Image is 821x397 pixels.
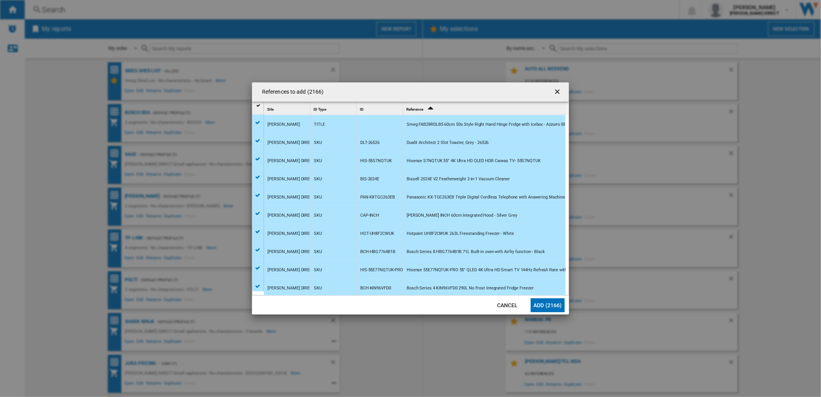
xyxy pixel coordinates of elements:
[314,170,322,188] div: SKU
[406,107,423,111] span: Reference
[314,261,322,279] div: SKU
[358,102,403,114] div: ID Sort None
[267,243,315,261] div: [PERSON_NAME] DIRECT
[405,102,566,114] div: Reference Sort Ascending
[360,243,395,261] div: BCH-HBG7764B1B
[314,116,325,133] div: TITLE
[314,225,322,243] div: SKU
[266,102,310,114] div: Sort None
[407,134,489,152] div: Dualit Architect 2 Slot Toaster, Grey - 26526
[407,225,514,243] div: Hotpoint UH8F2CWUK 263L Freestanding Freezer - White
[554,88,563,97] ng-md-icon: getI18NText('BUTTONS.CLOSE_DIALOG')
[314,152,322,170] div: SKU
[360,107,364,111] span: ID
[407,243,545,261] div: Bosch Series 8 HBG7764B1B 71L Built-in oven with Airfry function - Black
[360,225,394,243] div: HOT-UH8F2CWUK
[407,116,570,133] div: Smeg FAB28RDLB5 60cm 50s Style Right Hand Hinge Fridge with Icebox - Azzurro Blue
[407,188,565,206] div: Panasonic KX-TGC263EB Triple Digital Cordless Telephone with Answering Machine
[267,134,315,152] div: [PERSON_NAME] DIRECT
[407,152,541,170] div: Hisense S7NQTUK 55" 4K Ultra HD QLED HDR Canvas TV- 55S7NQTUK
[360,188,395,206] div: PAN-KXTGC263EB
[312,102,356,114] div: ID Type Sort None
[531,298,565,312] button: Add (2166)
[360,207,379,224] div: CAP-INCH
[266,102,310,114] div: Site Sort None
[267,225,315,243] div: [PERSON_NAME] DIRECT
[314,279,322,297] div: SKU
[267,116,300,133] div: [PERSON_NAME]
[267,279,315,297] div: [PERSON_NAME] DIRECT
[360,279,391,297] div: BCH-KIN96VFD0
[358,102,403,114] div: Sort None
[407,261,580,279] div: Hisense 55E77NQTUK-PRO 55" QLED 4K Ultra HD Smart TV 144Hz Refresh Rate with Freely
[267,107,274,111] span: Site
[267,188,315,206] div: [PERSON_NAME] DIRECT
[491,298,525,312] button: Cancel
[360,261,403,279] div: HIS-55E77NQTUK-PRO
[314,188,322,206] div: SKU
[360,134,380,152] div: DLT-26526
[424,107,436,111] span: Sort Ascending
[267,207,315,224] div: [PERSON_NAME] DIRECT
[407,170,510,188] div: Bissell 2024E V2 Featherweight 2-in-1 Vacuum Cleaner
[258,88,324,96] h4: References to add (2166)
[360,152,392,170] div: HIS-55S7NQTUK
[312,102,356,114] div: Sort None
[360,170,379,188] div: BIS-2024E
[314,134,322,152] div: SKU
[407,207,517,224] div: [PERSON_NAME] INCH 60cm Integrated Hood - Silver Grey
[407,279,534,297] div: Bosch Series 4 KIN96VFD0 290L No Frost Integrated Fridge Freezer
[313,107,326,111] span: ID Type
[314,207,322,224] div: SKU
[267,261,315,279] div: [PERSON_NAME] DIRECT
[267,152,315,170] div: [PERSON_NAME] DIRECT
[405,102,566,114] div: Sort Ascending
[314,243,322,261] div: SKU
[550,84,566,100] button: getI18NText('BUTTONS.CLOSE_DIALOG')
[267,170,315,188] div: [PERSON_NAME] DIRECT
